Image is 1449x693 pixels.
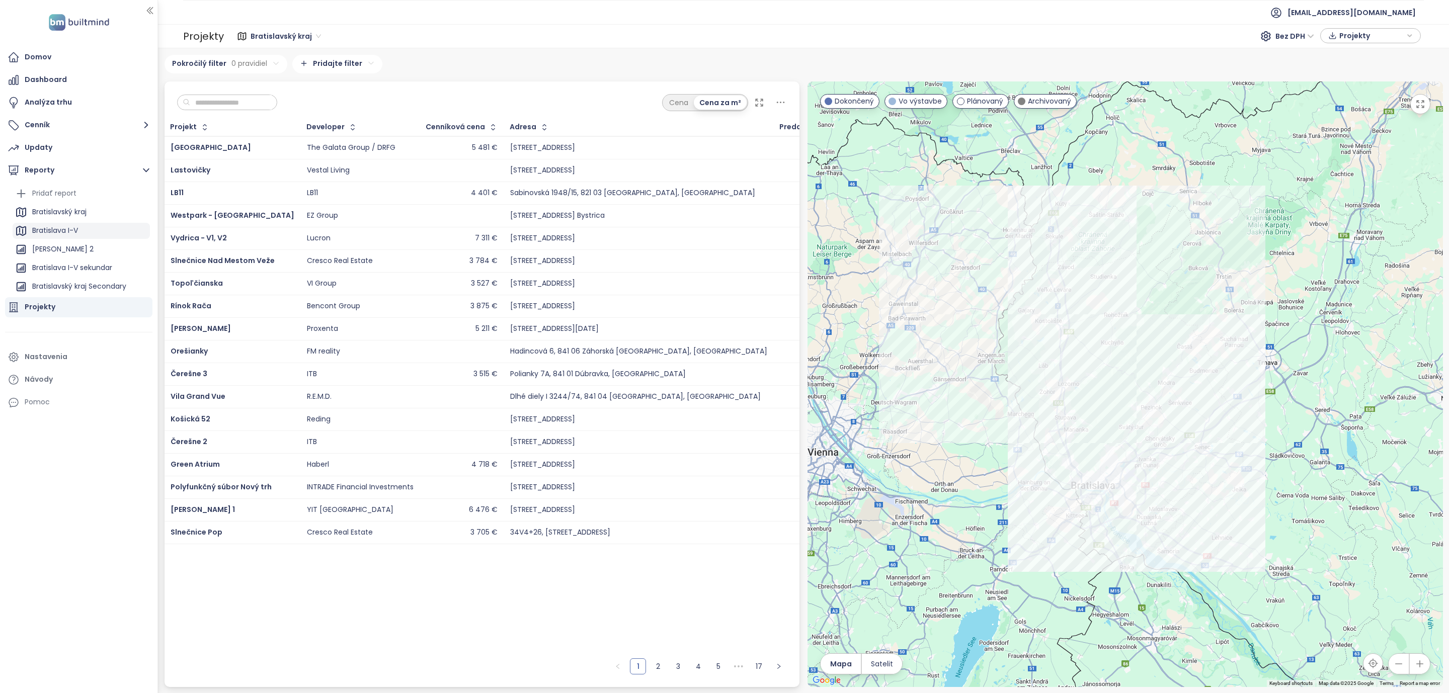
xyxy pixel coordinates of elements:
div: Bratislavský kraj [13,204,150,220]
div: 3 705 € [470,528,498,537]
button: right [771,658,787,674]
div: INTRADE Financial Investments [307,483,414,492]
a: Čerešne 3 [171,369,207,379]
a: Green Atrium [171,459,220,469]
a: Košická 52 [171,414,210,424]
div: [PERSON_NAME] 2 [32,243,94,255]
div: Haberl [307,460,329,469]
div: Cresco Real Estate [307,256,373,266]
div: 4 718 € [471,460,498,469]
span: Čerešne 2 [171,437,207,447]
div: Bratislavský kraj Secondary [32,280,126,293]
a: Slnečnice Pop [171,527,222,537]
div: Pomoc [5,392,152,412]
li: 3 [670,658,686,674]
span: ••• [731,658,747,674]
div: Návody [25,373,53,386]
div: 7 311 € [475,234,498,243]
span: [PERSON_NAME] [171,323,231,333]
div: Cenníková cena [426,124,485,130]
li: 1 [630,658,646,674]
div: button [1326,28,1415,43]
a: Rínok Rača [171,301,211,311]
div: 34V4+26, [STREET_ADDRESS] [510,528,610,537]
div: EZ Group [307,211,338,220]
div: [PERSON_NAME] 2 [13,241,150,257]
span: Dokončený [835,96,874,107]
span: Westpark - [GEOGRAPHIC_DATA] [171,210,294,220]
div: Developer [306,124,345,130]
li: 5 [710,658,727,674]
div: 6 476 € [469,505,498,514]
span: Plánovaný [967,96,1003,107]
span: right [776,663,782,669]
div: Analýza trhu [25,96,72,109]
div: 4 401 € [471,189,498,198]
a: Vydrica - V1, V2 [171,233,227,243]
span: Mapa [830,658,852,669]
a: 4 [691,659,706,674]
div: YIT [GEOGRAPHIC_DATA] [307,505,393,514]
div: Vestal Living [307,166,350,175]
a: 1 [630,659,646,674]
a: Open this area in Google Maps (opens a new window) [810,674,843,687]
div: [STREET_ADDRESS] [510,166,575,175]
div: Bratislava I-V [13,223,150,239]
a: Lastovičky [171,165,210,175]
div: Nastavenia [25,351,67,363]
div: [STREET_ADDRESS] [510,256,575,266]
span: Predané jednotky [779,124,845,130]
div: Bratislava I-V sekundar [13,260,150,276]
div: Projekty [183,26,224,46]
div: Domov [25,51,51,63]
span: Projekty [1339,28,1404,43]
a: Analýza trhu [5,93,152,113]
div: [STREET_ADDRESS] [510,505,575,514]
a: 2 [651,659,666,674]
div: 5 211 € [475,324,498,333]
li: Predchádzajúca strana [610,658,626,674]
span: Map data ©2025 Google [1319,680,1374,686]
div: Bratislavský kraj Secondary [13,279,150,295]
span: [EMAIL_ADDRESS][DOMAIN_NAME] [1287,1,1416,25]
li: 17 [751,658,767,674]
button: Mapa [821,654,861,674]
a: Slnečnice Nad Mestom Veže [171,255,275,266]
a: 5 [711,659,726,674]
li: Nasledujúca strana [771,658,787,674]
div: [STREET_ADDRESS] [510,143,575,152]
div: Pridajte filter [292,55,382,73]
div: 3 527 € [471,279,498,288]
div: [STREET_ADDRESS] [510,483,575,492]
div: [STREET_ADDRESS] [510,279,575,288]
div: Bratislava I-V [32,224,78,237]
button: Keyboard shortcuts [1269,680,1313,687]
img: logo [46,12,112,33]
div: ITB [307,438,317,447]
span: Vo výstavbe [899,96,942,107]
div: Projekty [25,301,55,313]
div: Polianky 7A, 841 01 Dúbravka, [GEOGRAPHIC_DATA] [510,370,686,379]
button: left [610,658,626,674]
span: Orešianky [171,346,208,356]
a: Terms (opens in new tab) [1380,680,1394,686]
div: Projekt [170,124,197,130]
div: Cena za m² [694,96,747,110]
div: Bratislava I-V sekundar [32,262,112,274]
div: 3 875 € [470,302,498,311]
span: [GEOGRAPHIC_DATA] [171,142,251,152]
div: ITB [307,370,317,379]
div: Updaty [25,141,52,154]
span: 0 pravidiel [231,58,267,69]
div: [STREET_ADDRESS][DATE] [510,324,599,333]
div: Pokročilý filter [165,55,287,73]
